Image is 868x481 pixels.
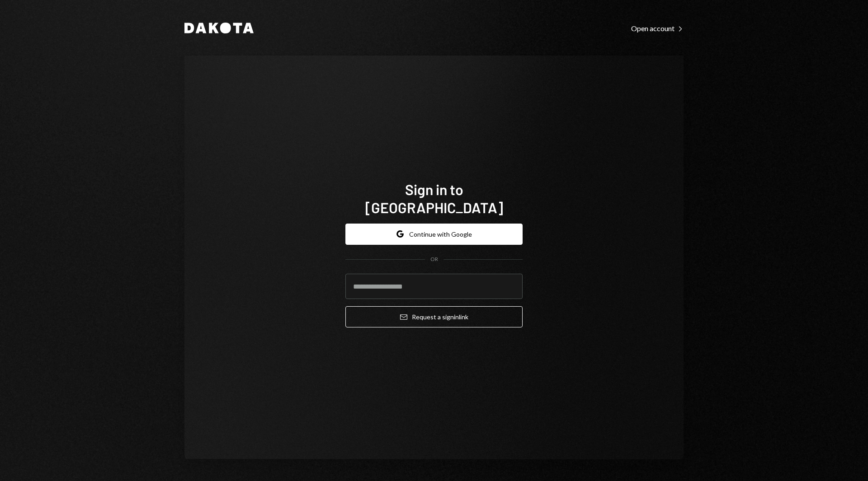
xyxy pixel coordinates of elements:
button: Request a signinlink [345,306,523,327]
div: OR [430,256,438,263]
div: Open account [631,24,684,33]
h1: Sign in to [GEOGRAPHIC_DATA] [345,180,523,216]
a: Open account [631,23,684,33]
button: Continue with Google [345,224,523,245]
